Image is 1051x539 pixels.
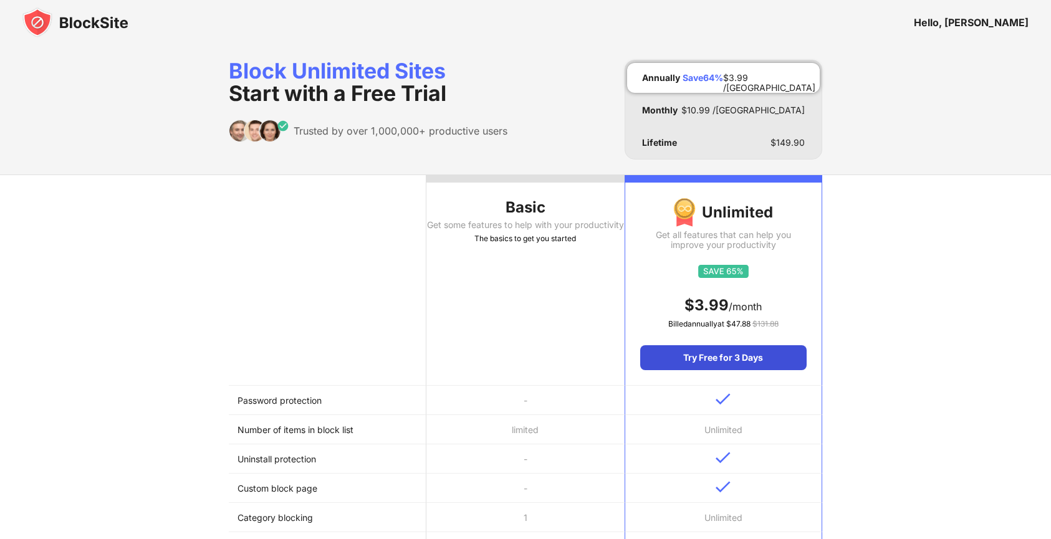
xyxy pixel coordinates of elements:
div: $ 10.99 /[GEOGRAPHIC_DATA] [681,105,805,115]
td: - [426,474,624,503]
img: img-premium-medal [673,198,696,227]
span: $ 131.88 [752,319,779,328]
div: Hello, [PERSON_NAME] [914,16,1029,29]
div: Trusted by over 1,000,000+ productive users [294,125,507,137]
div: Get some features to help with your productivity [426,220,624,230]
img: blocksite-icon-black.svg [22,7,128,37]
div: Try Free for 3 Days [640,345,807,370]
td: Password protection [229,386,426,415]
td: 1 [426,503,624,532]
div: The basics to get you started [426,232,624,245]
td: Category blocking [229,503,426,532]
div: Monthly [642,105,678,115]
img: trusted-by.svg [229,120,289,142]
div: Billed annually at $ 47.88 [640,318,807,330]
span: Start with a Free Trial [229,80,446,106]
div: Save 64 % [683,73,723,83]
img: v-blue.svg [716,481,731,493]
td: - [426,444,624,474]
img: save65.svg [698,265,749,278]
td: Custom block page [229,474,426,503]
div: Unlimited [640,198,807,227]
td: Unlimited [625,503,822,532]
td: Unlimited [625,415,822,444]
div: $ 3.99 /[GEOGRAPHIC_DATA] [723,73,815,83]
div: $ 149.90 [770,138,805,148]
td: Number of items in block list [229,415,426,444]
img: v-blue.svg [716,393,731,405]
td: limited [426,415,624,444]
span: $ 3.99 [684,296,729,314]
img: v-blue.svg [716,452,731,464]
div: Annually [642,73,680,83]
div: Lifetime [642,138,677,148]
div: /month [640,295,807,315]
td: Uninstall protection [229,444,426,474]
td: - [426,386,624,415]
div: Get all features that can help you improve your productivity [640,230,807,250]
div: Basic [426,198,624,217]
div: Block Unlimited Sites [229,60,507,105]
